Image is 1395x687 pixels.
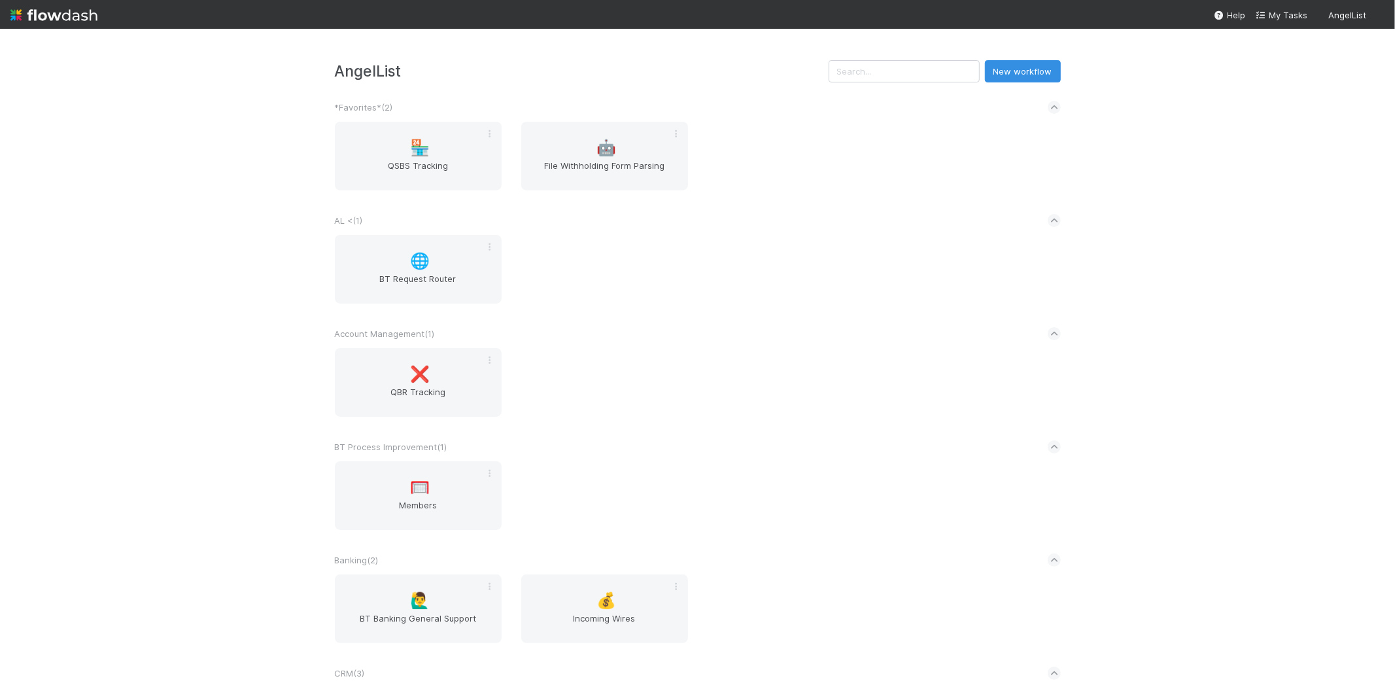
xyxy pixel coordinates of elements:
[410,253,430,270] span: 🌐
[1256,10,1307,20] span: My Tasks
[335,62,829,80] h3: AngelList
[340,385,496,412] span: QBR Tracking
[410,592,430,609] span: 🙋‍♂️
[1214,9,1245,22] div: Help
[829,60,980,82] input: Search...
[335,122,502,190] a: 🏪QSBS Tracking
[340,159,496,185] span: QSBS Tracking
[410,366,430,383] span: ❌
[335,574,502,643] a: 🙋‍♂️BT Banking General Support
[335,235,502,304] a: 🌐BT Request Router
[1371,9,1385,22] img: avatar_66854b90-094e-431f-b713-6ac88429a2b8.png
[335,668,365,678] span: CRM ( 3 )
[985,60,1061,82] button: New workflow
[335,348,502,417] a: ❌QBR Tracking
[335,328,435,339] span: Account Management ( 1 )
[335,215,363,226] span: AL < ( 1 )
[340,272,496,298] span: BT Request Router
[335,461,502,530] a: 🥅Members
[10,4,97,26] img: logo-inverted-e16ddd16eac7371096b0.svg
[526,612,683,638] span: Incoming Wires
[335,555,379,565] span: Banking ( 2 )
[596,592,616,609] span: 💰
[340,499,496,525] span: Members
[526,159,683,185] span: File Withholding Form Parsing
[596,139,616,156] span: 🤖
[1256,9,1307,22] a: My Tasks
[521,574,688,643] a: 💰Incoming Wires
[335,102,393,113] span: *Favorites* ( 2 )
[410,479,430,496] span: 🥅
[335,442,447,452] span: BT Process Improvement ( 1 )
[410,139,430,156] span: 🏪
[340,612,496,638] span: BT Banking General Support
[1328,10,1366,20] span: AngelList
[521,122,688,190] a: 🤖File Withholding Form Parsing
